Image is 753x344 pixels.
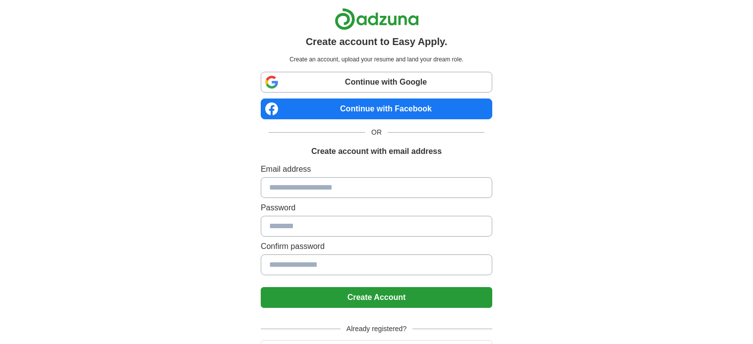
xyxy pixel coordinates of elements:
h1: Create account to Easy Apply. [306,34,448,49]
button: Create Account [261,287,492,308]
img: Adzuna logo [335,8,419,30]
a: Continue with Google [261,72,492,93]
span: Already registered? [341,324,412,334]
p: Create an account, upload your resume and land your dream role. [263,55,490,64]
span: OR [365,127,388,138]
a: Continue with Facebook [261,98,492,119]
label: Password [261,202,492,214]
label: Confirm password [261,241,492,252]
label: Email address [261,163,492,175]
h1: Create account with email address [311,146,442,157]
